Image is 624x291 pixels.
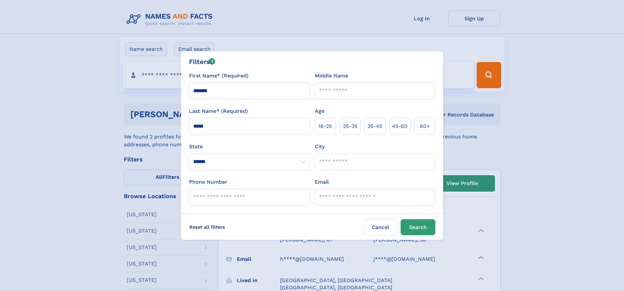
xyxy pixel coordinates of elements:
[189,143,310,151] label: State
[318,122,332,130] span: 18‑25
[363,219,398,235] label: Cancel
[315,107,324,115] label: Age
[189,72,249,80] label: First Name* (Required)
[315,178,329,186] label: Email
[189,107,248,115] label: Last Name* (Required)
[343,122,357,130] span: 25‑35
[368,122,382,130] span: 35‑45
[189,178,227,186] label: Phone Number
[420,122,430,130] span: 60+
[401,219,435,235] button: Search
[392,122,407,130] span: 45‑60
[185,219,229,235] label: Reset all filters
[315,143,325,151] label: City
[189,57,216,67] div: Filters
[315,72,348,80] label: Middle Name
